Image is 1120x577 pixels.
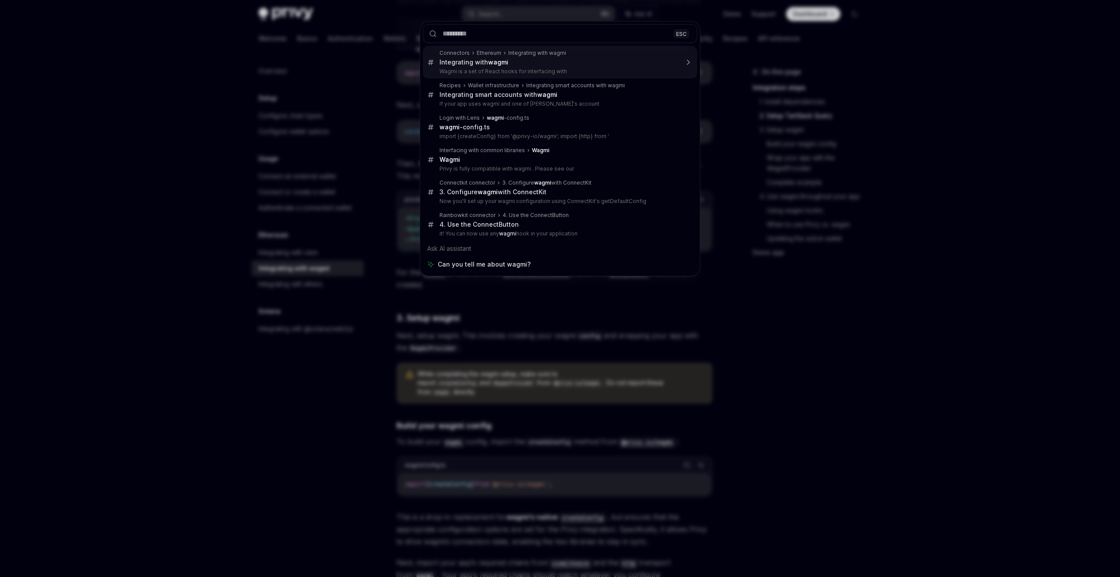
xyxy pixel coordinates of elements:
[503,212,569,219] div: 4. Use the ConnectButton
[439,198,679,205] p: Now you'll set up your wagmi configuration using ConnectKit's getDefaultConfig
[673,29,689,38] div: ESC
[439,179,495,186] div: Connectkit connector
[439,156,460,163] b: Wagmi
[439,91,557,99] div: Integrating smart accounts with
[499,230,516,237] b: wagmi
[487,114,529,121] div: -config.ts
[508,50,566,57] div: Integrating with wagmi
[439,230,679,237] p: it! You can now use any hook in your application
[532,147,549,153] b: Wagmi
[439,221,519,228] div: 4. Use the ConnectButton
[439,68,679,75] p: Wagmi is a set of React hooks for interfacing with
[439,188,546,196] div: 3. Configure with ConnectKit
[439,123,460,131] b: wagmi
[439,165,679,172] p: Privy is fully compatible with wagmi . Please see our
[502,179,592,186] div: 3. Configure with ConnectKit
[423,241,697,256] div: Ask AI assistant
[439,123,490,131] div: -config.ts
[478,188,498,196] b: wagmi
[439,58,508,66] div: Integrating with
[439,133,679,140] p: import {createConfig} from '@privy-io/wagmi'; import {http} from '
[526,82,625,89] div: Integrating smart accounts with wagmi
[439,212,496,219] div: Rainbowkit connector
[537,91,557,98] b: wagmi
[468,82,519,89] div: Wallet infrastructure
[439,100,679,107] p: If your app uses wagmi and one of [PERSON_NAME]'s account
[487,114,504,121] b: wagmi
[439,147,525,154] div: Interfacing with common libraries
[439,114,480,121] div: Login with Lens
[438,260,531,269] span: Can you tell me about wagmi?
[439,82,461,89] div: Recipes
[477,50,501,57] div: Ethereum
[534,179,551,186] b: wagmi
[488,58,508,66] b: wagmi
[439,50,470,57] div: Connectors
